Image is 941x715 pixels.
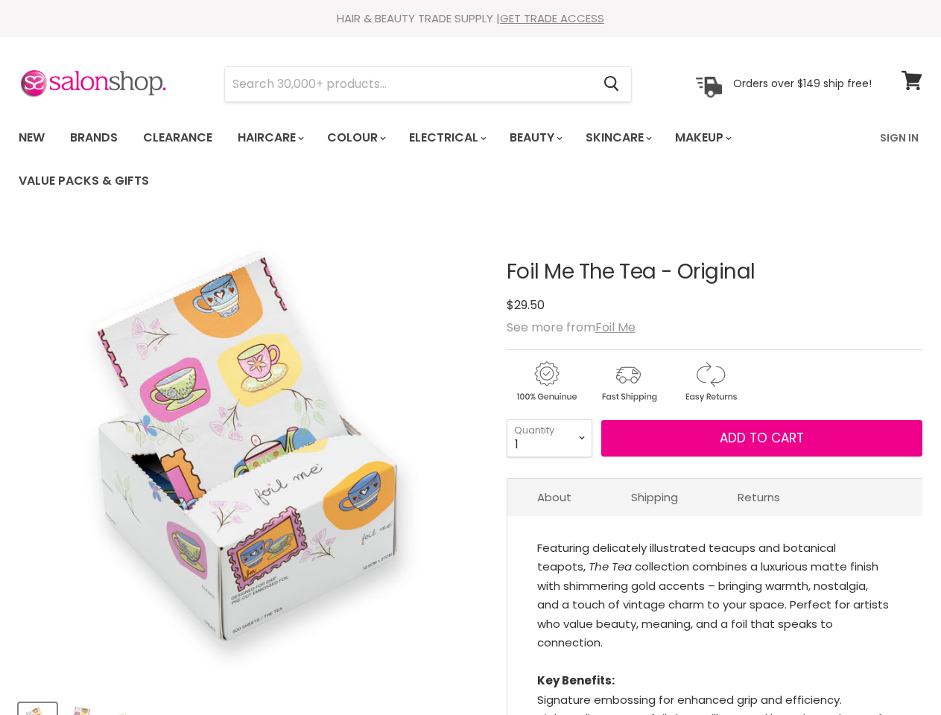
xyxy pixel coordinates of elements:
[733,77,872,90] p: Orders over $149 ship free!
[59,122,129,153] a: Brands
[671,359,750,404] img: returns.gif
[708,479,810,515] a: Returns
[664,122,741,153] a: Makeup
[507,296,545,314] span: $29.50
[224,66,632,102] form: Product
[7,122,56,153] a: New
[19,223,484,689] img: Foil Me The Tea - Original
[720,429,804,447] span: Add to cart
[595,319,636,336] a: Foil Me
[601,420,922,457] button: Add to cart
[507,419,592,457] select: Quantity
[7,116,871,203] ul: Main menu
[225,67,592,101] input: Search
[19,223,484,689] div: Foil Me The Tea - Original image. Click or Scroll to Zoom.
[507,359,586,404] img: genuine.gif
[226,122,313,153] a: Haircare
[7,165,160,197] a: Value Packs & Gifts
[507,319,636,336] span: See more from
[537,690,893,710] div: Signature embossing for enhanced grip and efficiency.
[537,538,893,652] div: Featuring delicately illustrated teacups and botanical teapots, collection combines a luxurious m...
[537,673,615,688] strong: Key Benefits:
[574,122,661,153] a: Skincare
[132,122,224,153] a: Clearance
[592,67,631,101] button: Search
[507,261,922,284] h1: Foil Me The Tea - Original
[507,479,601,515] a: About
[500,10,604,26] a: GET TRADE ACCESS
[601,479,708,515] a: Shipping
[589,559,632,574] em: The Tea
[316,122,395,153] a: Colour
[498,122,571,153] a: Beauty
[871,122,928,153] a: Sign In
[398,122,495,153] a: Electrical
[589,359,668,404] img: shipping.gif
